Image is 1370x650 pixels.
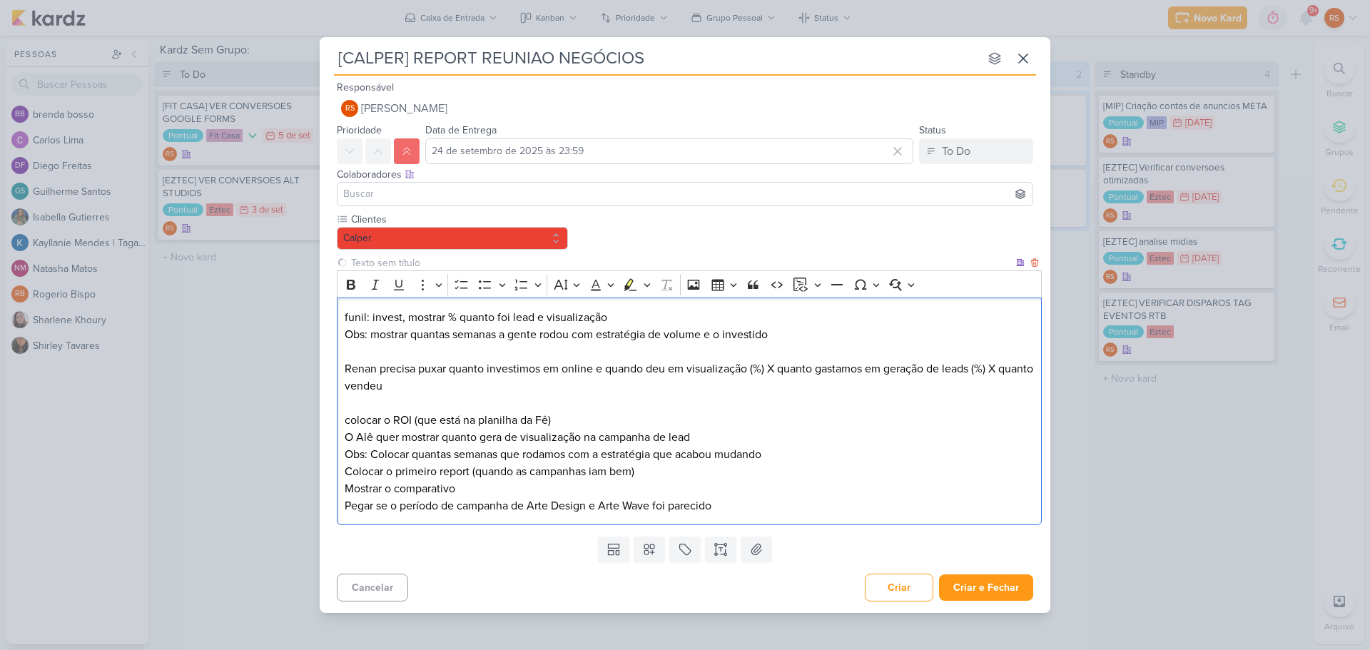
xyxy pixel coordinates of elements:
button: RS [PERSON_NAME] [337,96,1033,121]
button: Criar e Fechar [939,574,1033,601]
label: Responsável [337,81,394,93]
div: Editor toolbar [337,270,1042,298]
div: Renan Sena [341,100,358,117]
label: Clientes [350,212,568,227]
button: Calper [337,227,568,250]
div: Editor editing area: main [337,298,1042,525]
p: Obs: mostrar quantas semanas a gente rodou com estratégia de volume e o investido [345,326,1035,343]
p: Pegar se o período de campanha de Arte Design e Arte Wave foi parecido [345,497,1035,514]
input: Select a date [425,138,913,164]
label: Status [919,124,946,136]
div: To Do [942,143,970,160]
input: Buscar [340,186,1030,203]
p: Obs: Colocar quantas semanas que rodamos com a estratégia que acabou mudando [345,446,1035,463]
label: Prioridade [337,124,382,136]
input: Texto sem título [348,255,1013,270]
div: Colaboradores [337,167,1033,182]
button: To Do [919,138,1033,164]
p: Colocar o primeiro report (quando as campanhas iam bem) Mostrar o comparativo [345,463,1035,497]
p: funil: invest, mostrar % quanto foi lead e visualização [345,309,1035,326]
input: Kard Sem Título [334,46,979,71]
p: Renan precisa puxar quanto investimos em online e quando deu em visualização (%) X quanto gastamo... [345,360,1035,395]
button: Criar [865,574,933,601]
label: Data de Entrega [425,124,497,136]
p: ⁠⁠⁠⁠⁠⁠⁠ colocar o ROI (que está na planilha da Fê) O Alê quer mostrar quanto gera de visualização... [345,395,1035,446]
p: RS [345,105,355,113]
button: Cancelar [337,574,408,601]
span: [PERSON_NAME] [361,100,447,117]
